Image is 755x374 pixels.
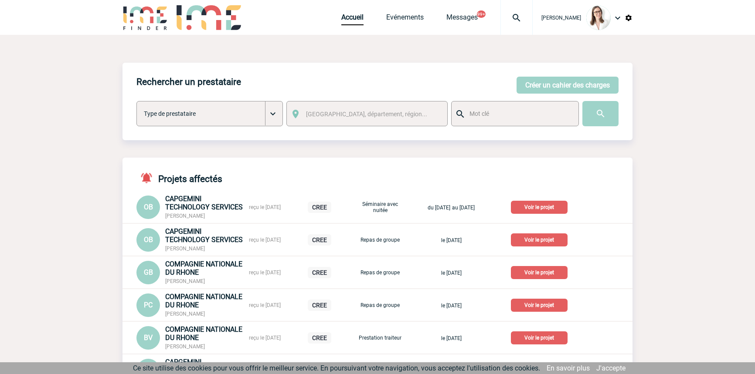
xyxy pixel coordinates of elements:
a: En savoir plus [547,364,590,372]
p: Voir le projet [511,299,568,312]
a: Messages [446,13,478,25]
p: Voir le projet [511,233,568,246]
p: CREE [308,300,331,311]
p: Repas de groupe [358,302,402,308]
p: Repas de groupe [358,270,402,276]
span: COMPAGNIE NATIONALE DU RHONE [165,293,242,309]
span: [PERSON_NAME] [165,246,205,252]
input: Mot clé [467,108,571,119]
a: Voir le projet [511,235,571,243]
span: du [DATE] [428,205,450,211]
a: Evénements [386,13,424,25]
span: reçu le [DATE] [249,237,281,243]
a: Voir le projet [511,202,571,211]
a: Voir le projet [511,268,571,276]
p: Voir le projet [511,201,568,214]
h4: Projets affectés [136,172,222,184]
span: reçu le [DATE] [249,270,281,276]
span: [PERSON_NAME] [165,344,205,350]
span: OB [144,236,153,244]
span: [PERSON_NAME] [165,213,205,219]
span: PC [144,301,153,309]
span: le [DATE] [441,270,462,276]
span: [PERSON_NAME] [541,15,581,21]
a: Voir le projet [511,300,571,309]
img: notifications-active-24-px-r.png [140,172,158,184]
img: 122719-0.jpg [586,6,611,30]
p: Repas de groupe [358,237,402,243]
span: le [DATE] [441,335,462,341]
p: Voir le projet [511,266,568,279]
p: CREE [308,234,331,246]
span: COMPAGNIE NATIONALE DU RHONE [165,260,242,276]
a: J'accepte [596,364,626,372]
span: Ce site utilise des cookies pour vous offrir le meilleur service. En poursuivant votre navigation... [133,364,540,372]
span: [PERSON_NAME] [165,278,205,284]
img: IME-Finder [122,5,168,30]
p: CREE [308,332,331,344]
input: Submit [582,101,619,126]
span: [GEOGRAPHIC_DATA], département, région... [306,111,427,118]
span: CAPGEMINI TECHNOLOGY SERVICES [165,195,243,211]
p: CREE [308,202,331,213]
span: CAPGEMINI TECHNOLOGY SERVICES [165,227,243,244]
span: reçu le [DATE] [249,204,281,210]
span: le [DATE] [441,237,462,243]
span: COMPAGNIE NATIONALE DU RHONE [165,325,242,342]
span: [PERSON_NAME] [165,311,205,317]
span: OB [144,203,153,211]
span: reçu le [DATE] [249,335,281,341]
span: reçu le [DATE] [249,302,281,308]
button: 99+ [477,10,486,18]
span: GB [144,268,153,276]
p: Voir le projet [511,331,568,344]
p: Prestation traiteur [358,335,402,341]
p: CREE [308,267,331,278]
a: Accueil [341,13,364,25]
span: BV [144,334,153,342]
a: Voir le projet [511,333,571,341]
span: le [DATE] [441,303,462,309]
span: au [DATE] [452,205,475,211]
p: Séminaire avec nuitée [358,201,402,213]
h4: Rechercher un prestataire [136,77,241,87]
